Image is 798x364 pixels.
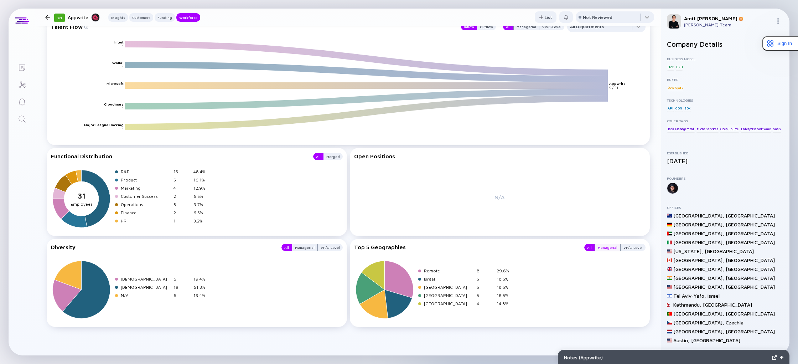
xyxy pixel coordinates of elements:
[667,104,674,112] div: API
[51,244,274,251] div: Diversity
[173,218,191,224] div: 1
[726,284,775,290] div: [GEOGRAPHIC_DATA]
[621,244,646,251] button: VP/C-Level
[193,194,211,199] div: 6.5%
[667,329,672,334] img: Netherlands Flag
[121,218,171,224] div: HR
[535,11,556,23] button: List
[609,85,618,89] text: 5 / 31
[673,328,724,334] div: [GEOGRAPHIC_DATA] ,
[675,104,683,112] div: CDN
[121,202,171,207] div: Operations
[497,268,514,273] div: 29.6%
[667,222,672,227] img: Germany Flag
[173,284,191,290] div: 19
[667,125,695,132] div: Task Management
[673,257,724,263] div: [GEOGRAPHIC_DATA] ,
[9,58,35,76] a: Lists
[720,125,739,132] div: Open Source
[609,81,626,85] text: Appwrite
[673,266,724,272] div: [GEOGRAPHIC_DATA] ,
[772,125,781,132] div: SaaS
[673,311,724,317] div: [GEOGRAPHIC_DATA] ,
[193,185,211,191] div: 12.9%
[726,311,775,317] div: [GEOGRAPHIC_DATA]
[667,77,784,82] div: Buyer
[667,231,672,236] img: United Arab Emirates Flag
[71,201,93,207] tspan: Employees
[193,218,211,224] div: 3.2%
[673,284,724,290] div: [GEOGRAPHIC_DATA] ,
[514,23,539,30] div: Managerial
[667,284,672,289] img: United States Flag
[595,244,621,251] button: Managerial
[173,177,191,183] div: 5
[9,93,35,110] a: Reminders
[193,210,211,215] div: 6.5%
[122,106,124,110] text: 1
[354,244,577,251] div: Top 5 Geographies
[354,153,646,159] div: Open Positions
[176,14,200,21] div: Workforce
[9,110,35,127] a: Search
[193,202,211,207] div: 9.7%
[477,284,494,290] div: 5
[667,176,784,180] div: Founders
[667,293,672,298] img: Israel Flag
[684,15,772,21] div: Amit [PERSON_NAME]
[673,212,724,219] div: [GEOGRAPHIC_DATA] ,
[121,276,171,282] div: [DEMOGRAPHIC_DATA]
[667,311,672,316] img: Portugal Flag
[497,293,514,298] div: 18.5%
[497,276,514,282] div: 18.5%
[667,63,674,70] div: B2C
[477,23,496,30] button: Outflow
[726,319,743,325] div: Czechia
[675,63,683,70] div: B2B
[691,337,740,343] div: [GEOGRAPHIC_DATA]
[667,98,784,102] div: Technologies
[726,328,775,334] div: [GEOGRAPHIC_DATA]
[477,301,494,306] div: 4
[121,284,171,290] div: [DEMOGRAPHIC_DATA]
[313,153,323,160] button: All
[684,104,691,112] div: SDK
[104,102,124,106] text: Cloudinary
[667,14,681,29] img: Amit Profile Picture
[121,194,171,199] div: Customer Success
[667,151,784,155] div: Established
[173,293,191,298] div: 6
[173,194,191,199] div: 2
[281,244,292,251] button: All
[155,14,175,21] div: Funding
[726,266,775,272] div: [GEOGRAPHIC_DATA]
[667,213,672,218] img: New Zealand Flag
[112,60,124,65] text: Walla!
[193,284,211,290] div: 61.3%
[193,169,211,174] div: 48.4%
[673,221,724,227] div: [GEOGRAPHIC_DATA] ,
[424,284,474,290] div: [GEOGRAPHIC_DATA]
[424,301,474,306] div: [GEOGRAPHIC_DATA]
[424,268,474,273] div: Remote
[780,356,783,359] img: Open Notes
[292,244,318,251] button: Managerial
[667,267,672,272] img: United Kingdom Flag
[673,319,724,325] div: [GEOGRAPHIC_DATA] ,
[708,293,720,299] div: Israel
[173,276,191,282] div: 6
[108,13,128,22] button: Insights
[323,153,343,160] button: Merged
[564,354,769,360] div: Notes ( Appwrite )
[107,81,124,85] text: Microsoft
[503,23,513,30] button: All
[726,257,775,263] div: [GEOGRAPHIC_DATA]
[121,293,171,298] div: N/A
[54,14,65,22] div: 93
[193,276,211,282] div: 19.4%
